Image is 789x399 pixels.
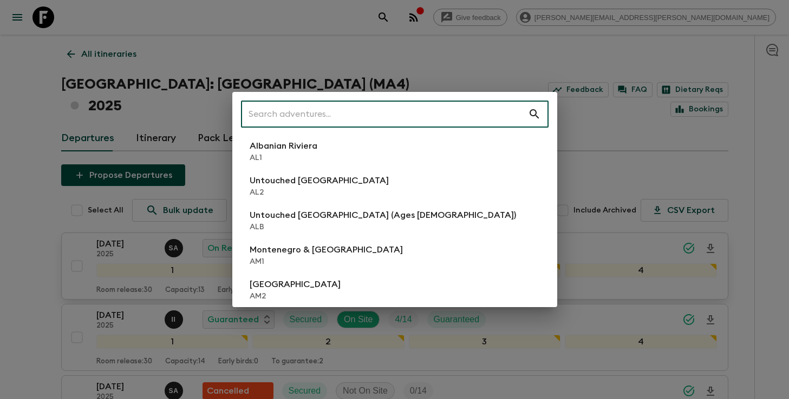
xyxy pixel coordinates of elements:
p: AL2 [250,187,389,198]
p: Albanian Riviera [250,139,317,152]
p: AM2 [250,291,341,302]
p: AL1 [250,152,317,163]
input: Search adventures... [241,99,528,129]
p: Montenegro & [GEOGRAPHIC_DATA] [250,243,403,256]
p: Untouched [GEOGRAPHIC_DATA] [250,174,389,187]
p: AM1 [250,256,403,267]
p: [GEOGRAPHIC_DATA] [250,278,341,291]
p: ALB [250,222,516,232]
p: Untouched [GEOGRAPHIC_DATA] (Ages [DEMOGRAPHIC_DATA]) [250,209,516,222]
